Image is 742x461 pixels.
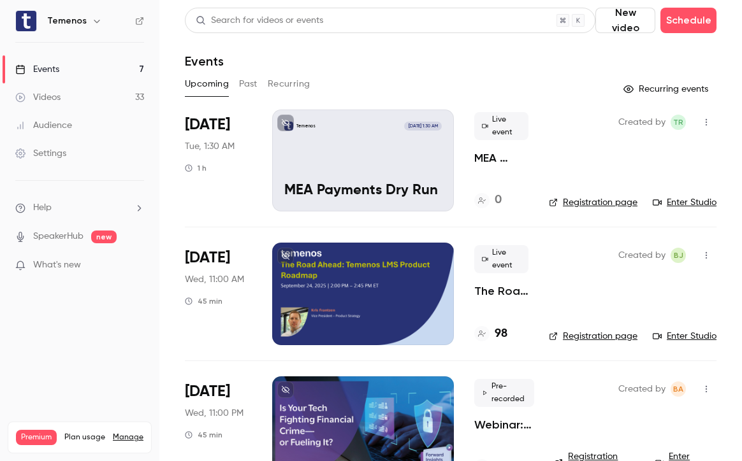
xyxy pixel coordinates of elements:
[185,407,244,420] span: Wed, 11:00 PM
[474,245,528,273] span: Live event
[674,248,683,263] span: BJ
[129,260,144,271] iframe: Noticeable Trigger
[272,110,454,211] a: MEA Payments Dry RunTemenos[DATE] 1:30 AMMEA Payments Dry Run
[16,11,36,31] img: Temenos
[91,230,117,243] span: new
[618,79,717,99] button: Recurring events
[618,248,666,263] span: Created by
[64,432,105,443] span: Plan usage
[185,163,207,173] div: 1 h
[474,417,534,432] a: Webinar: Is Your Tech Fighting Financial Crime—or Fueling It?
[185,243,252,344] div: Sep 24 Wed, 2:00 PM (America/New York)
[185,430,222,440] div: 45 min
[618,115,666,130] span: Created by
[495,192,502,209] h4: 0
[595,8,655,33] button: New video
[495,325,507,343] h4: 98
[185,296,222,306] div: 45 min
[660,8,717,33] button: Schedule
[113,432,143,443] a: Manage
[15,119,72,132] div: Audience
[673,381,683,397] span: BA
[671,115,686,130] span: Terniell Ramlah
[671,248,686,263] span: Boney Joseph
[16,430,57,445] span: Premium
[185,74,229,94] button: Upcoming
[185,53,224,69] h1: Events
[33,201,52,215] span: Help
[474,112,528,140] span: Live event
[653,196,717,209] a: Enter Studio
[33,230,84,243] a: SpeakerHub
[15,147,66,160] div: Settings
[653,330,717,343] a: Enter Studio
[15,91,61,104] div: Videos
[185,110,252,211] div: Sep 23 Tue, 10:30 AM (Africa/Johannesburg)
[474,283,528,299] a: The Road Ahead: Temenos LMS Product Roadmap
[268,74,310,94] button: Recurring
[185,248,230,268] span: [DATE]
[618,381,666,397] span: Created by
[549,330,637,343] a: Registration page
[185,273,244,286] span: Wed, 11:00 AM
[185,115,230,135] span: [DATE]
[284,183,442,199] p: MEA Payments Dry Run
[671,381,686,397] span: Balamurugan Arunachalam
[673,115,683,130] span: TR
[296,123,316,129] p: Temenos
[474,150,528,166] a: MEA Payments Dry Run
[185,140,235,153] span: Tue, 1:30 AM
[185,381,230,402] span: [DATE]
[47,15,87,27] h6: Temenos
[196,14,323,27] div: Search for videos or events
[474,379,534,407] span: Pre-recorded
[474,192,502,209] a: 0
[404,122,441,131] span: [DATE] 1:30 AM
[33,259,81,272] span: What's new
[15,63,59,76] div: Events
[474,325,507,343] a: 98
[15,201,144,215] li: help-dropdown-opener
[549,196,637,209] a: Registration page
[239,74,258,94] button: Past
